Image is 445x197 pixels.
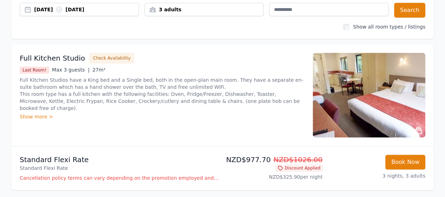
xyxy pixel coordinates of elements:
[273,155,323,164] span: NZD$1026.00
[385,155,425,170] button: Book Now
[225,173,323,180] p: NZD$325.90 per night
[145,6,263,13] div: 3 adults
[225,155,323,165] p: NZD$977.70
[394,3,425,18] button: Search
[20,76,304,112] p: Full Kitchen Studios have a King bed and a Single bed, both in the open-plan main room. They have...
[20,155,220,165] p: Standard Flexi Rate
[20,53,85,63] h3: Full Kitchen Studio
[353,24,425,30] label: Show all room types / listings
[275,165,323,172] span: Discount Applied
[328,172,425,179] p: 3 nights, 3 adults
[20,113,304,120] div: Show more >
[93,67,106,73] span: 27m²
[89,53,134,63] button: Check Availability
[20,67,49,74] span: Last Room!
[52,67,90,73] span: Max 3 guests |
[34,6,139,13] div: [DATE] [DATE]
[20,165,220,172] p: Standard Flexi Rate
[20,174,220,181] p: Cancellation policy terms can vary depending on the promotion employed and the time of stay of th...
